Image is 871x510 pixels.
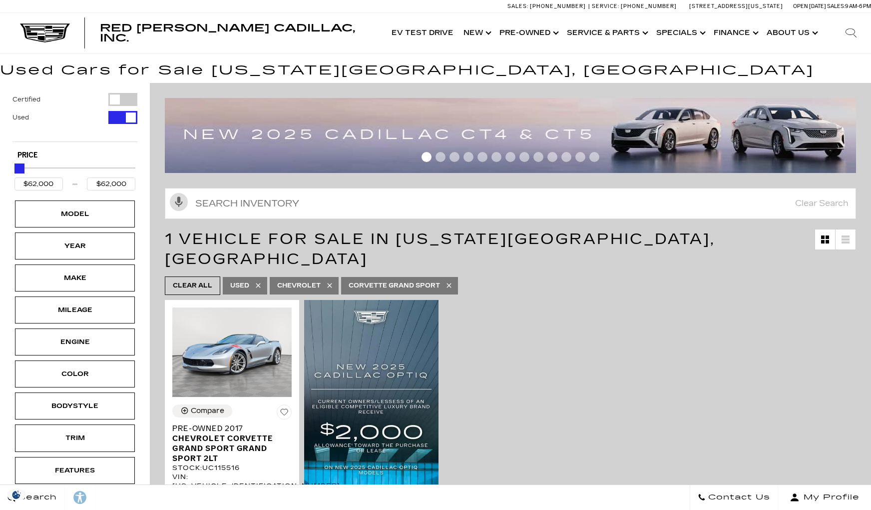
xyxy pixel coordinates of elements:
a: Pre-Owned [494,13,562,53]
span: Sales: [827,3,845,9]
a: New [458,13,494,53]
div: Trim [50,432,100,443]
span: 1 Vehicle for Sale in [US_STATE][GEOGRAPHIC_DATA], [GEOGRAPHIC_DATA] [165,230,715,268]
button: Compare Vehicle [172,404,232,417]
span: Open [DATE] [793,3,826,9]
a: Sales: [PHONE_NUMBER] [507,3,588,9]
span: [PHONE_NUMBER] [621,3,677,9]
button: Save Vehicle [277,404,292,423]
label: Certified [12,94,40,104]
span: Go to slide 9 [533,152,543,162]
span: Go to slide 4 [463,152,473,162]
h5: Price [17,151,132,160]
span: Corvette Grand Sport [349,279,440,292]
section: Click to Open Cookie Consent Modal [5,489,28,500]
span: My Profile [800,490,860,504]
div: Mileage [50,304,100,315]
span: Go to slide 8 [519,152,529,162]
div: MileageMileage [15,296,135,323]
div: Year [50,240,100,251]
span: [PHONE_NUMBER] [530,3,586,9]
span: Service: [592,3,619,9]
div: TrimTrim [15,424,135,451]
a: Finance [709,13,762,53]
span: Chevrolet [277,279,321,292]
div: FeaturesFeatures [15,457,135,484]
img: Opt-Out Icon [5,489,28,500]
div: Color [50,368,100,379]
span: Red [PERSON_NAME] Cadillac, Inc. [100,22,355,44]
div: ModelModel [15,200,135,227]
span: Go to slide 7 [505,152,515,162]
span: 9 AM-6 PM [845,3,871,9]
div: Bodystyle [50,400,100,411]
span: Go to slide 10 [547,152,557,162]
div: MakeMake [15,264,135,291]
a: Red [PERSON_NAME] Cadillac, Inc. [100,23,377,43]
span: Search [15,490,57,504]
div: BodystyleBodystyle [15,392,135,419]
button: Open user profile menu [778,485,871,510]
div: Maximum Price [14,163,24,173]
a: Specials [651,13,709,53]
span: Go to slide 6 [491,152,501,162]
a: Pre-Owned 2017Chevrolet Corvette Grand Sport Grand Sport 2LT [172,423,292,463]
svg: Click to toggle on voice search [170,193,188,211]
img: Cadillac Dark Logo with Cadillac White Text [20,23,70,42]
div: VIN: [US_VEHICLE_IDENTIFICATION_NUMBER] [172,472,292,490]
div: Compare [191,406,224,415]
div: Stock : UC115516 [172,463,292,472]
a: About Us [762,13,821,53]
span: Go to slide 11 [561,152,571,162]
div: Make [50,272,100,283]
span: Contact Us [706,490,770,504]
label: Used [12,112,29,122]
div: Model [50,208,100,219]
input: Search Inventory [165,188,856,219]
div: Price [14,160,135,190]
div: Engine [50,336,100,347]
span: Go to slide 13 [589,152,599,162]
a: Contact Us [690,485,778,510]
a: EV Test Drive [387,13,458,53]
span: Go to slide 3 [449,152,459,162]
span: Clear All [173,279,212,292]
img: 2017 Chevrolet Corvette Grand Sport Grand Sport 2LT [172,307,292,397]
span: Pre-Owned 2017 [172,423,284,433]
span: Go to slide 5 [477,152,487,162]
img: 2507-july-ct-offer-09 [165,98,864,173]
a: Service: [PHONE_NUMBER] [588,3,679,9]
a: Service & Parts [562,13,651,53]
input: Maximum [87,177,135,190]
span: Sales: [507,3,528,9]
a: [STREET_ADDRESS][US_STATE] [689,3,783,9]
div: ColorColor [15,360,135,387]
span: Used [230,279,249,292]
div: Features [50,465,100,476]
input: Minimum [14,177,63,190]
span: Go to slide 1 [422,152,432,162]
span: Go to slide 2 [435,152,445,162]
span: Chevrolet Corvette Grand Sport Grand Sport 2LT [172,433,284,463]
span: Go to slide 12 [575,152,585,162]
div: Filter by Vehicle Type [12,93,137,141]
div: YearYear [15,232,135,259]
div: EngineEngine [15,328,135,355]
